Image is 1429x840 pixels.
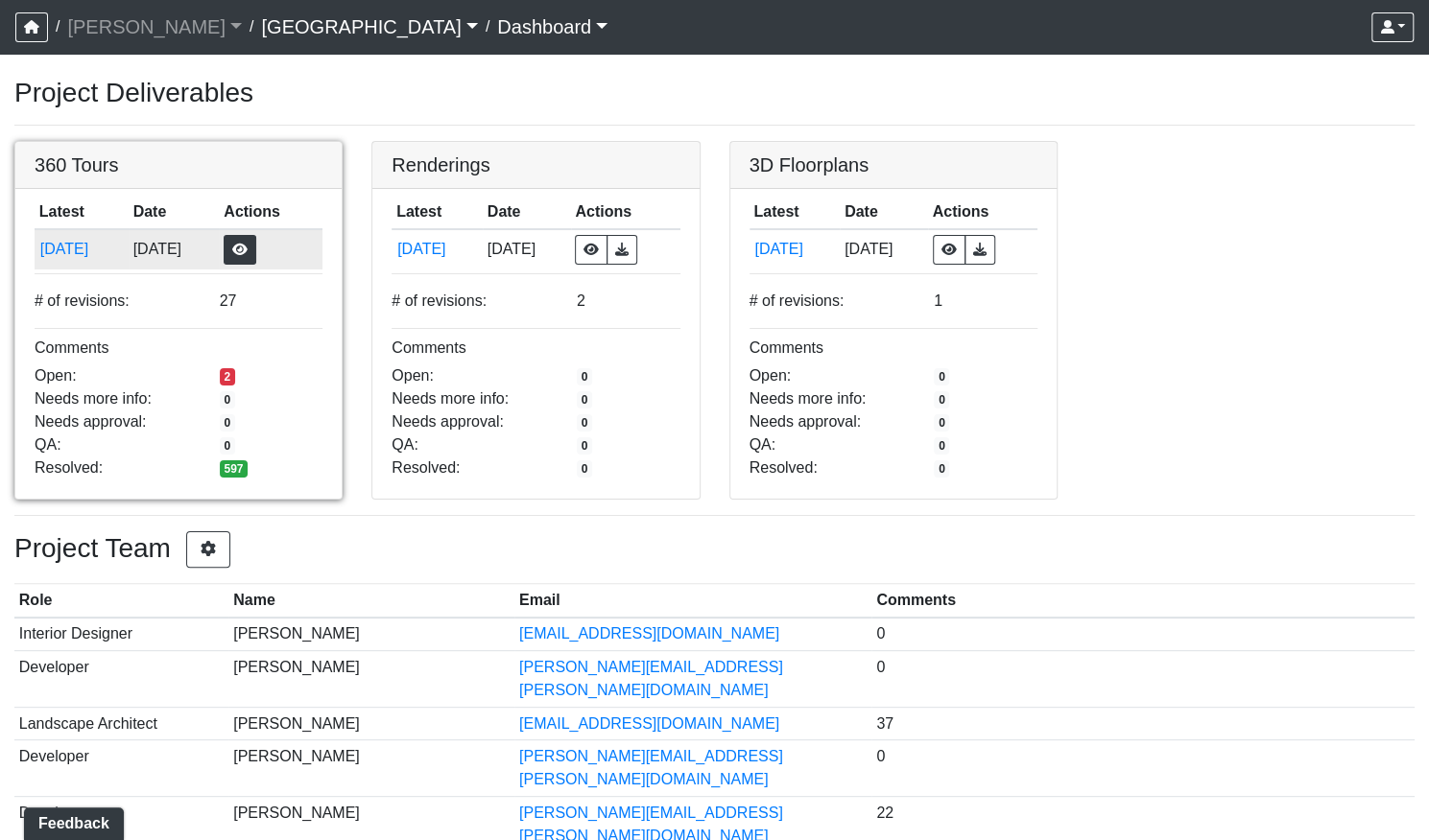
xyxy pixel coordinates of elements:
td: 0 [871,618,1415,651]
td: 37 [871,707,1415,740]
th: Email [514,584,871,618]
td: Developer [14,740,228,797]
a: [EMAIL_ADDRESS][DOMAIN_NAME] [519,625,779,642]
td: [PERSON_NAME] [228,740,514,797]
td: 93VtKPcPFWh8z7vX4wXbQP [35,229,129,269]
button: [DATE] [396,237,478,262]
td: avFcituVdTN5TeZw4YvRD7 [392,229,483,269]
td: Interior Designer [14,618,228,651]
th: Name [228,584,514,618]
span: / [478,8,497,46]
iframe: Ybug feedback widget [14,802,128,840]
a: [GEOGRAPHIC_DATA] [261,8,477,46]
span: / [242,8,261,46]
td: [PERSON_NAME] [228,618,514,651]
td: Developer [14,651,228,708]
a: [EMAIL_ADDRESS][DOMAIN_NAME] [519,715,779,732]
td: 0 [871,740,1415,797]
button: [DATE] [39,237,124,262]
button: [DATE] [753,237,835,262]
td: Landscape Architect [14,707,228,740]
h3: Project Deliverables [14,77,1415,109]
td: 0 [871,651,1415,708]
th: Comments [871,584,1415,618]
a: [PERSON_NAME][EMAIL_ADDRESS][PERSON_NAME][DOMAIN_NAME] [519,748,783,787]
a: [PERSON_NAME] [67,8,242,46]
th: Role [14,584,228,618]
span: / [48,8,67,46]
h3: Project Team [14,531,1415,568]
td: [PERSON_NAME] [228,707,514,740]
a: [PERSON_NAME][EMAIL_ADDRESS][PERSON_NAME][DOMAIN_NAME] [519,659,783,698]
a: Dashboard [497,8,607,46]
td: m6gPHqeE6DJAjJqz47tRiF [750,229,841,269]
td: [PERSON_NAME] [228,651,514,708]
